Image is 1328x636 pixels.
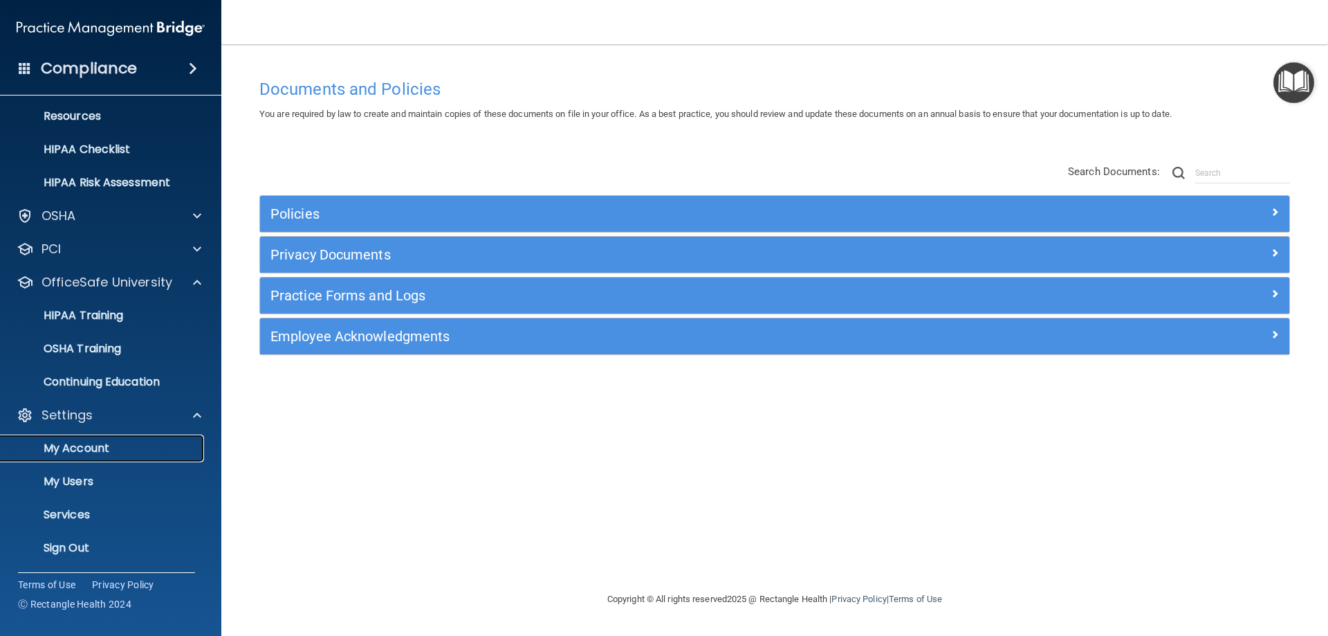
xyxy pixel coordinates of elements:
p: HIPAA Checklist [9,143,198,156]
a: Privacy Policy [831,594,886,604]
input: Search [1195,163,1290,183]
a: Privacy Documents [270,244,1279,266]
span: Search Documents: [1068,165,1160,178]
p: HIPAA Training [9,309,123,322]
span: You are required by law to create and maintain copies of these documents on file in your office. ... [259,109,1172,119]
a: Policies [270,203,1279,225]
p: HIPAA Risk Assessment [9,176,198,190]
a: Terms of Use [889,594,942,604]
img: PMB logo [17,15,205,42]
h5: Employee Acknowledgments [270,329,1022,344]
a: Privacy Policy [92,578,154,592]
p: OSHA [41,208,76,224]
button: Open Resource Center [1273,62,1314,103]
p: OSHA Training [9,342,121,356]
p: My Account [9,442,198,455]
a: Settings [17,407,201,424]
p: OfficeSafe University [41,274,172,291]
p: Resources [9,109,198,123]
span: Ⓒ Rectangle Health 2024 [18,597,131,611]
h5: Practice Forms and Logs [270,288,1022,303]
a: Employee Acknowledgments [270,325,1279,347]
p: Sign Out [9,541,198,555]
p: My Users [9,475,198,489]
h5: Policies [270,206,1022,221]
p: Settings [41,407,93,424]
h4: Documents and Policies [259,80,1290,98]
p: Services [9,508,198,522]
a: OSHA [17,208,201,224]
h4: Compliance [41,59,137,78]
a: Terms of Use [18,578,75,592]
p: PCI [41,241,61,257]
h5: Privacy Documents [270,247,1022,262]
a: PCI [17,241,201,257]
img: ic-search.3b580494.png [1172,167,1185,179]
a: OfficeSafe University [17,274,201,291]
a: Practice Forms and Logs [270,284,1279,307]
div: Copyright © All rights reserved 2025 @ Rectangle Health | | [522,577,1027,621]
p: Continuing Education [9,375,198,389]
